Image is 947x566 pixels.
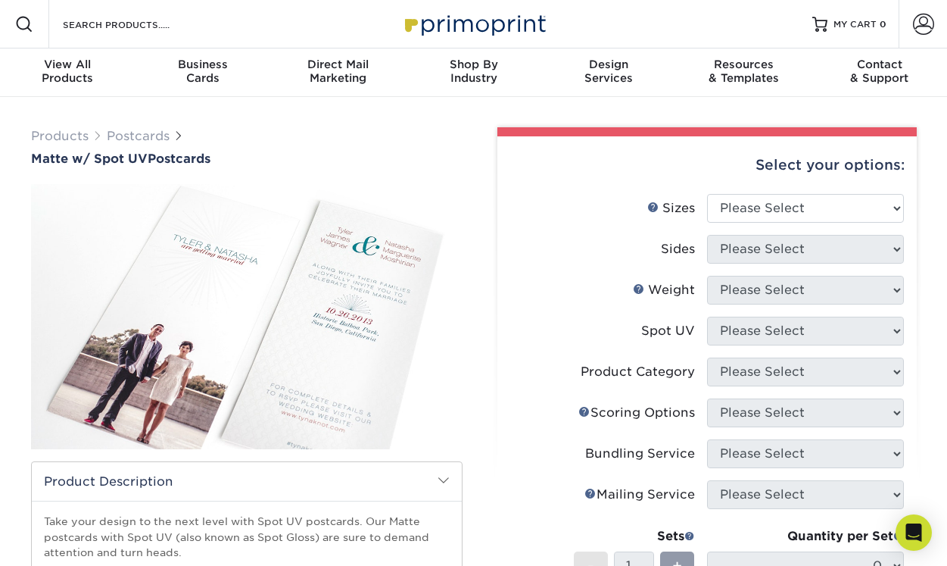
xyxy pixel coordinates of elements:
[811,58,947,85] div: & Support
[896,514,932,551] div: Open Intercom Messenger
[31,129,89,143] a: Products
[541,58,677,71] span: Design
[107,129,170,143] a: Postcards
[136,58,271,71] span: Business
[406,58,541,71] span: Shop By
[707,527,904,546] div: Quantity per Set
[541,58,677,85] div: Services
[677,58,812,71] span: Resources
[633,281,695,299] div: Weight
[398,8,550,40] img: Primoprint
[61,15,209,33] input: SEARCH PRODUCTS.....
[677,58,812,85] div: & Templates
[833,18,877,31] span: MY CART
[661,240,695,258] div: Sides
[31,152,463,166] h1: Postcards
[270,48,406,97] a: Direct MailMarketing
[136,48,271,97] a: BusinessCards
[31,163,463,471] img: Matte w/ Spot UV 01
[270,58,406,85] div: Marketing
[406,58,541,85] div: Industry
[406,48,541,97] a: Shop ByIndustry
[811,48,947,97] a: Contact& Support
[585,445,695,463] div: Bundling Service
[581,363,695,381] div: Product Category
[509,136,905,194] div: Select your options:
[811,58,947,71] span: Contact
[32,462,462,501] h2: Product Description
[136,58,271,85] div: Cards
[578,404,695,422] div: Scoring Options
[541,48,677,97] a: DesignServices
[584,486,695,504] div: Mailing Service
[31,152,463,166] a: Matte w/ Spot UVPostcards
[647,199,695,217] div: Sizes
[270,58,406,71] span: Direct Mail
[31,152,148,166] span: Matte w/ Spot UV
[574,527,695,546] div: Sets
[880,19,886,30] span: 0
[677,48,812,97] a: Resources& Templates
[641,322,695,340] div: Spot UV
